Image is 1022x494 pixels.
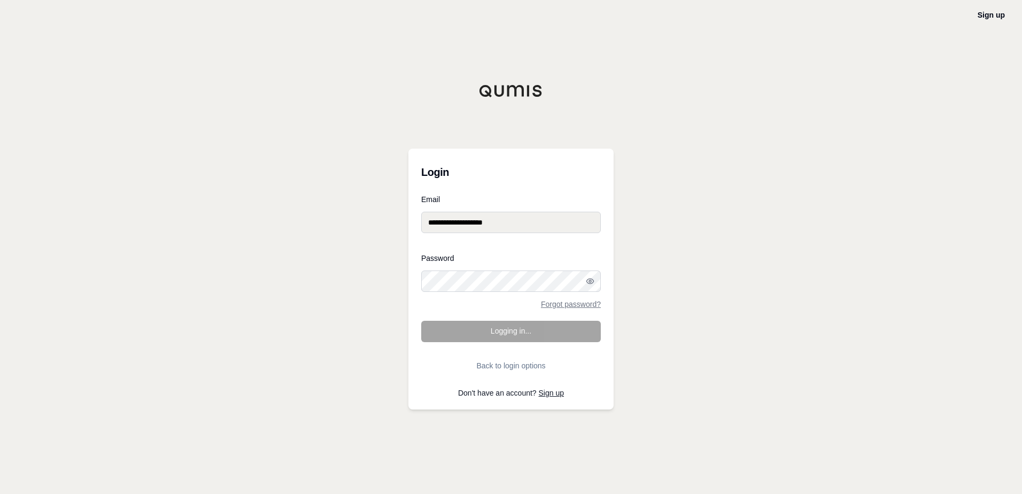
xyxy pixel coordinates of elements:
a: Sign up [978,11,1005,19]
img: Qumis [479,84,543,97]
a: Forgot password? [541,300,601,308]
button: Back to login options [421,355,601,376]
p: Don't have an account? [421,389,601,397]
label: Password [421,254,601,262]
h3: Login [421,161,601,183]
label: Email [421,196,601,203]
a: Sign up [539,389,564,397]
